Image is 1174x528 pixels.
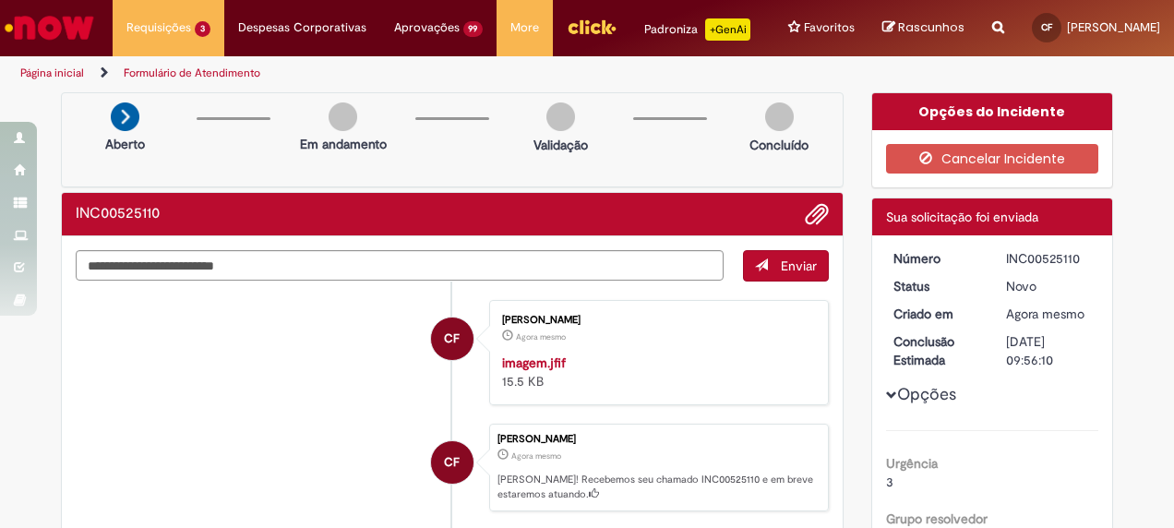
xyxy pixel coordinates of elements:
[511,450,561,462] span: Agora mesmo
[511,450,561,462] time: 30/09/2025 16:56:10
[516,331,566,342] span: Agora mesmo
[502,315,809,326] div: [PERSON_NAME]
[886,455,938,472] b: Urgência
[238,18,366,37] span: Despesas Corporativas
[886,209,1038,225] span: Sua solicitação foi enviada
[431,441,473,484] div: Camila Machado Freire
[126,18,191,37] span: Requisições
[76,250,724,281] textarea: Digite sua mensagem aqui...
[880,332,993,369] dt: Conclusão Estimada
[111,102,139,131] img: arrow-next.png
[1041,21,1052,33] span: CF
[497,434,819,445] div: [PERSON_NAME]
[2,9,97,46] img: ServiceNow
[124,66,260,80] a: Formulário de Atendimento
[781,258,817,274] span: Enviar
[880,305,993,323] dt: Criado em
[329,102,357,131] img: img-circle-grey.png
[502,354,809,390] div: 15.5 KB
[463,21,484,37] span: 99
[765,102,794,131] img: img-circle-grey.png
[300,135,387,153] p: Em andamento
[886,144,1099,174] button: Cancelar Incidente
[1006,306,1084,322] span: Agora mesmo
[880,249,993,268] dt: Número
[1006,277,1092,295] div: Novo
[510,18,539,37] span: More
[804,18,855,37] span: Favoritos
[1067,19,1160,35] span: [PERSON_NAME]
[872,93,1113,130] div: Opções do Incidente
[20,66,84,80] a: Página inicial
[546,102,575,131] img: img-circle-grey.png
[644,18,750,41] div: Padroniza
[195,21,210,37] span: 3
[431,318,473,360] div: Camila Machado Freire
[880,277,993,295] dt: Status
[886,510,988,527] b: Grupo resolvedor
[105,135,145,153] p: Aberto
[1006,249,1092,268] div: INC00525110
[76,206,160,222] h2: INC00525110 Histórico de tíquete
[898,18,964,36] span: Rascunhos
[394,18,460,37] span: Aprovações
[749,136,809,154] p: Concluído
[567,13,617,41] img: click_logo_yellow_360x200.png
[516,331,566,342] time: 30/09/2025 16:56:08
[705,18,750,41] p: +GenAi
[743,250,829,282] button: Enviar
[533,136,588,154] p: Validação
[502,354,566,371] a: imagem.jfif
[444,440,460,485] span: CF
[882,19,964,37] a: Rascunhos
[14,56,769,90] ul: Trilhas de página
[444,317,460,361] span: CF
[805,202,829,226] button: Adicionar anexos
[1006,305,1092,323] div: 30/09/2025 16:56:10
[497,473,819,501] p: [PERSON_NAME]! Recebemos seu chamado INC00525110 e em breve estaremos atuando.
[76,424,829,512] li: Camila Machado Freire
[886,474,893,490] span: 3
